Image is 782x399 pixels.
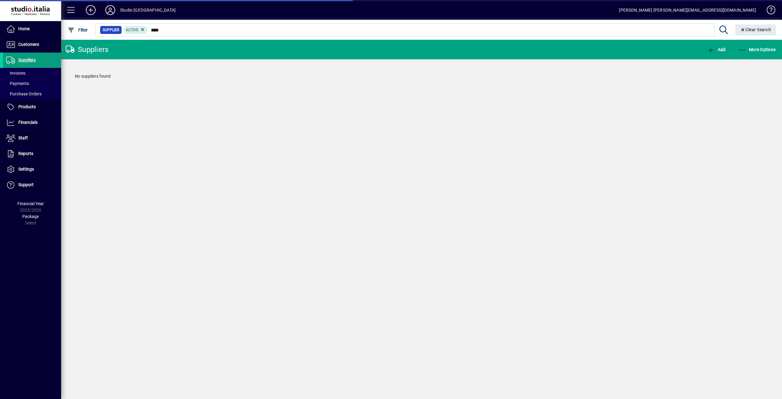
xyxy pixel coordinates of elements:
[735,24,776,35] button: Clear
[18,182,34,187] span: Support
[18,57,36,62] span: Suppliers
[762,1,774,21] a: Knowledge Base
[123,26,148,34] mat-chip: Activation Status: Active
[707,47,725,52] span: Add
[3,78,61,89] a: Payments
[66,24,90,35] button: Filter
[739,47,776,52] span: More Options
[737,44,777,55] button: More Options
[68,28,88,32] span: Filter
[706,44,727,55] button: Add
[18,151,33,156] span: Reports
[6,91,42,96] span: Purchase Orders
[17,201,44,206] span: Financial Year
[18,135,28,140] span: Staff
[3,89,61,99] a: Purchase Orders
[3,146,61,161] a: Reports
[18,167,34,172] span: Settings
[22,214,39,219] span: Package
[740,27,771,32] span: Clear Search
[18,120,38,125] span: Financials
[66,45,108,54] div: Suppliers
[120,5,176,15] div: Studio [GEOGRAPHIC_DATA]
[81,5,100,16] button: Add
[18,42,39,47] span: Customers
[69,67,774,86] div: No suppliers found
[3,131,61,146] a: Staff
[100,5,120,16] button: Profile
[6,81,29,86] span: Payments
[3,177,61,193] a: Support
[6,71,25,76] span: Invoices
[3,21,61,37] a: Home
[18,26,30,31] span: Home
[126,28,138,32] span: Active
[3,162,61,177] a: Settings
[3,37,61,52] a: Customers
[103,27,119,33] span: Supplier
[3,115,61,130] a: Financials
[3,99,61,115] a: Products
[619,5,756,15] div: [PERSON_NAME] [PERSON_NAME][EMAIL_ADDRESS][DOMAIN_NAME]
[3,68,61,78] a: Invoices
[18,104,36,109] span: Products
